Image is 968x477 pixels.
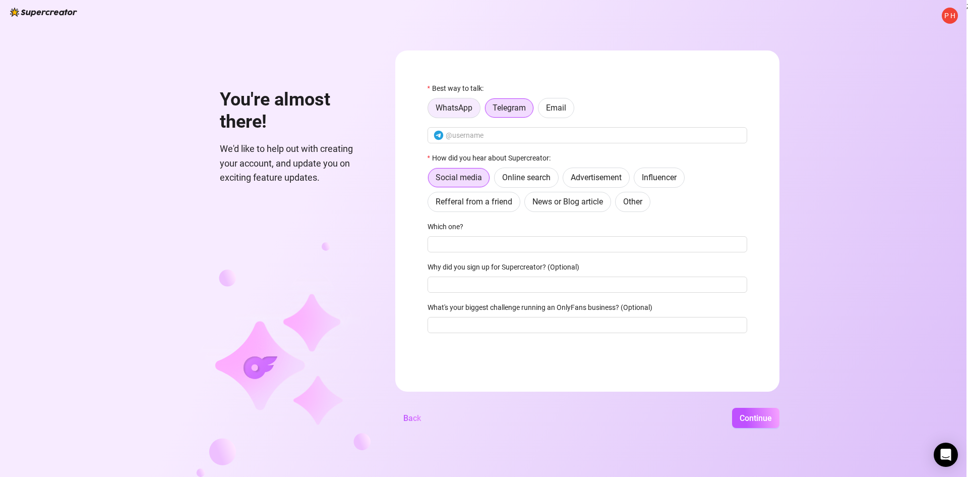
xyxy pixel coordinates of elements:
img: logo [10,8,77,17]
span: Influencer [642,173,677,182]
input: Which one? [428,236,747,252]
label: Why did you sign up for Supercreator? (Optional) [428,261,586,273]
span: News or Blog article [532,197,603,206]
span: Email [546,103,566,113]
span: Online search [502,173,551,182]
span: Back [403,413,421,423]
span: Advertisement [571,173,622,182]
span: Telegram [493,103,526,113]
label: Which one? [428,221,470,232]
button: Back [395,408,429,428]
button: Continue [732,408,779,428]
span: We'd like to help out with creating your account, and update you on exciting feature updates. [220,142,371,185]
span: Other [623,197,642,206]
input: @username [446,130,741,141]
span: P H [944,10,955,21]
input: Why did you sign up for Supercreator? (Optional) [428,277,747,293]
span: Social media [436,173,482,182]
span: WhatsApp [436,103,472,113]
label: What's your biggest challenge running an OnlyFans business? (Optional) [428,302,659,313]
label: Best way to talk: [428,83,490,94]
span: Refferal from a friend [436,197,512,206]
label: How did you hear about Supercreator: [428,152,557,164]
input: What's your biggest challenge running an OnlyFans business? (Optional) [428,317,747,333]
div: Open Intercom Messenger [934,443,958,467]
h1: You're almost there! [220,89,371,133]
span: Continue [740,413,772,423]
